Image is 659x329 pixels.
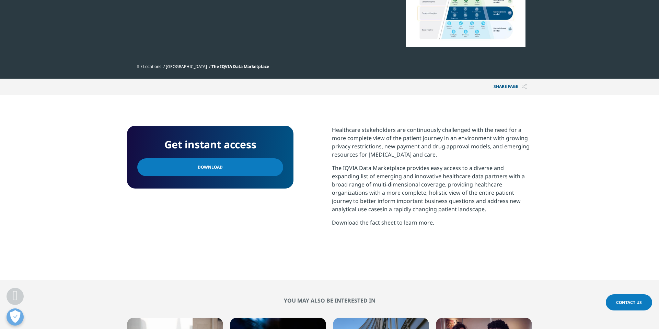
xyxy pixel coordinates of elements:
[332,126,532,164] p: Healthcare stakeholders are continuously challenged with the need for a more complete view of the...
[616,299,642,305] span: Contact Us
[137,158,283,176] a: Download
[488,79,532,95] button: Share PAGEShare PAGE
[332,218,532,232] p: Download the fact sheet to learn more.
[522,84,527,90] img: Share PAGE
[143,64,161,69] a: Locations
[198,163,223,171] span: Download
[332,164,532,218] p: The IQVIA Data Marketplace provides easy access to a diverse and expanding list of emerging and i...
[7,308,24,326] button: Open Preferences
[127,297,532,304] h2: You may also be interested in
[211,64,269,69] span: The IQVIA Data Marketplace
[137,136,283,153] h4: Get instant access
[488,79,532,95] p: Share PAGE
[166,64,207,69] a: [GEOGRAPHIC_DATA]
[606,294,652,310] a: Contact Us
